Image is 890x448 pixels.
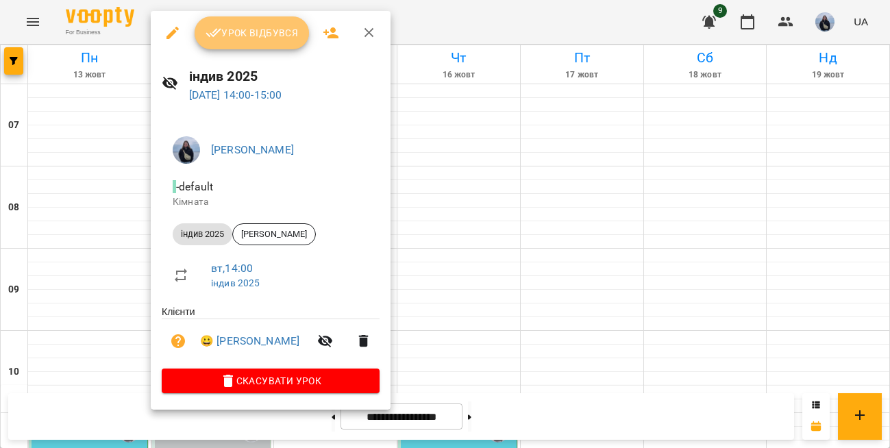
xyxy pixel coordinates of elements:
[173,180,216,193] span: - default
[173,373,369,389] span: Скасувати Урок
[162,325,195,358] button: Візит ще не сплачено. Додати оплату?
[173,136,200,164] img: d6b3f1bc716653d835aee6aa161dabbc.jpeg
[162,305,380,369] ul: Клієнти
[195,16,310,49] button: Урок відбувся
[200,333,299,349] a: 😀 [PERSON_NAME]
[233,228,315,240] span: [PERSON_NAME]
[189,66,380,87] h6: індив 2025
[206,25,299,41] span: Урок відбувся
[189,88,282,101] a: [DATE] 14:00-15:00
[232,223,316,245] div: [PERSON_NAME]
[211,143,294,156] a: [PERSON_NAME]
[173,195,369,209] p: Кімната
[211,262,253,275] a: вт , 14:00
[162,369,380,393] button: Скасувати Урок
[173,228,232,240] span: індив 2025
[211,277,260,288] a: індив 2025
